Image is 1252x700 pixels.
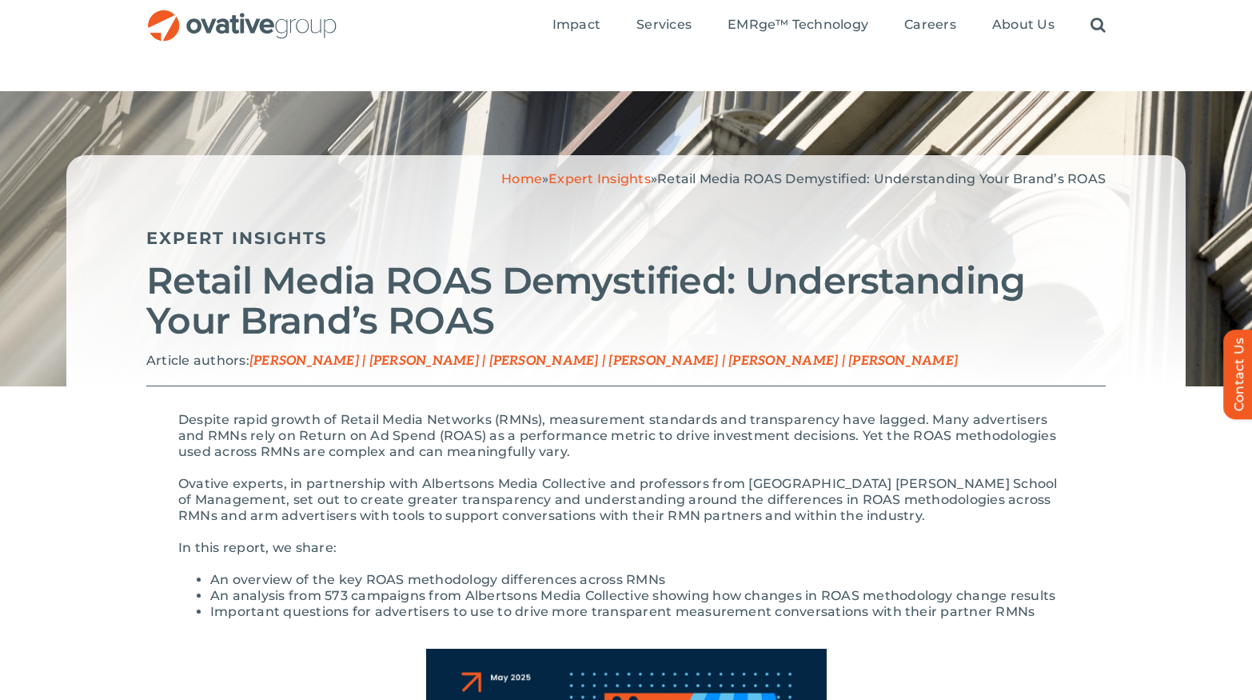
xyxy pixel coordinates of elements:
[904,17,956,33] span: Careers
[178,412,1074,460] p: Despite rapid growth of Retail Media Networks (RMNs), measurement standards and transparency have...
[657,171,1106,186] span: Retail Media ROAS Demystified: Understanding Your Brand’s ROAS
[249,354,958,369] span: [PERSON_NAME] | [PERSON_NAME] | [PERSON_NAME] | [PERSON_NAME] | [PERSON_NAME] | [PERSON_NAME]
[1091,17,1106,34] a: Search
[146,228,328,248] a: Expert Insights
[210,572,1074,588] li: An overview of the key ROAS methodology differences across RMNs
[992,17,1055,34] a: About Us
[552,17,600,34] a: Impact
[728,17,868,34] a: EMRge™ Technology
[178,540,1074,556] p: In this report, we share:
[210,588,1074,604] li: An analysis from 573 campaigns from Albertsons Media Collective showing how changes in ROAS metho...
[501,171,1106,186] span: » »
[728,17,868,33] span: EMRge™ Technology
[146,353,1106,370] p: Article authors:
[210,604,1074,620] li: Important questions for advertisers to use to drive more transparent measurement conversations wi...
[146,8,338,23] a: OG_Full_horizontal_RGB
[636,17,692,33] span: Services
[904,17,956,34] a: Careers
[636,17,692,34] a: Services
[552,17,600,33] span: Impact
[992,17,1055,33] span: About Us
[146,261,1106,341] h2: Retail Media ROAS Demystified: Understanding Your Brand’s ROAS
[178,476,1074,524] p: Ovative experts, in partnership with Albertsons Media Collective and professors from [GEOGRAPHIC_...
[548,171,651,186] a: Expert Insights
[501,171,542,186] a: Home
